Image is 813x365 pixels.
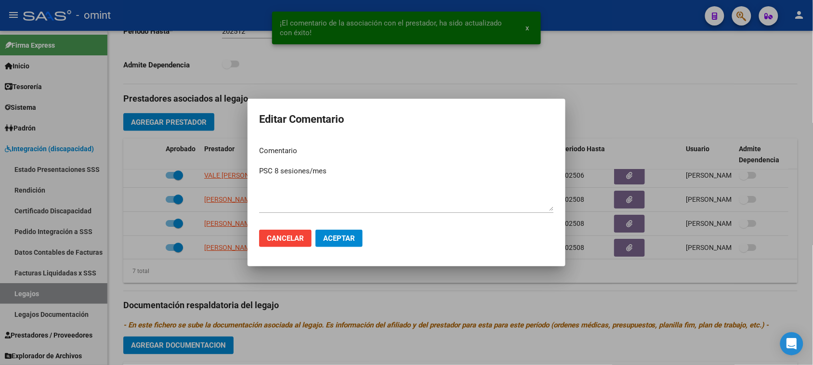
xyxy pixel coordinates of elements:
h2: Editar Comentario [259,110,554,129]
span: Cancelar [267,234,304,243]
div: Open Intercom Messenger [780,332,803,355]
button: Cancelar [259,230,312,247]
span: Aceptar [323,234,355,243]
button: Aceptar [315,230,363,247]
p: Comentario [259,145,554,156]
